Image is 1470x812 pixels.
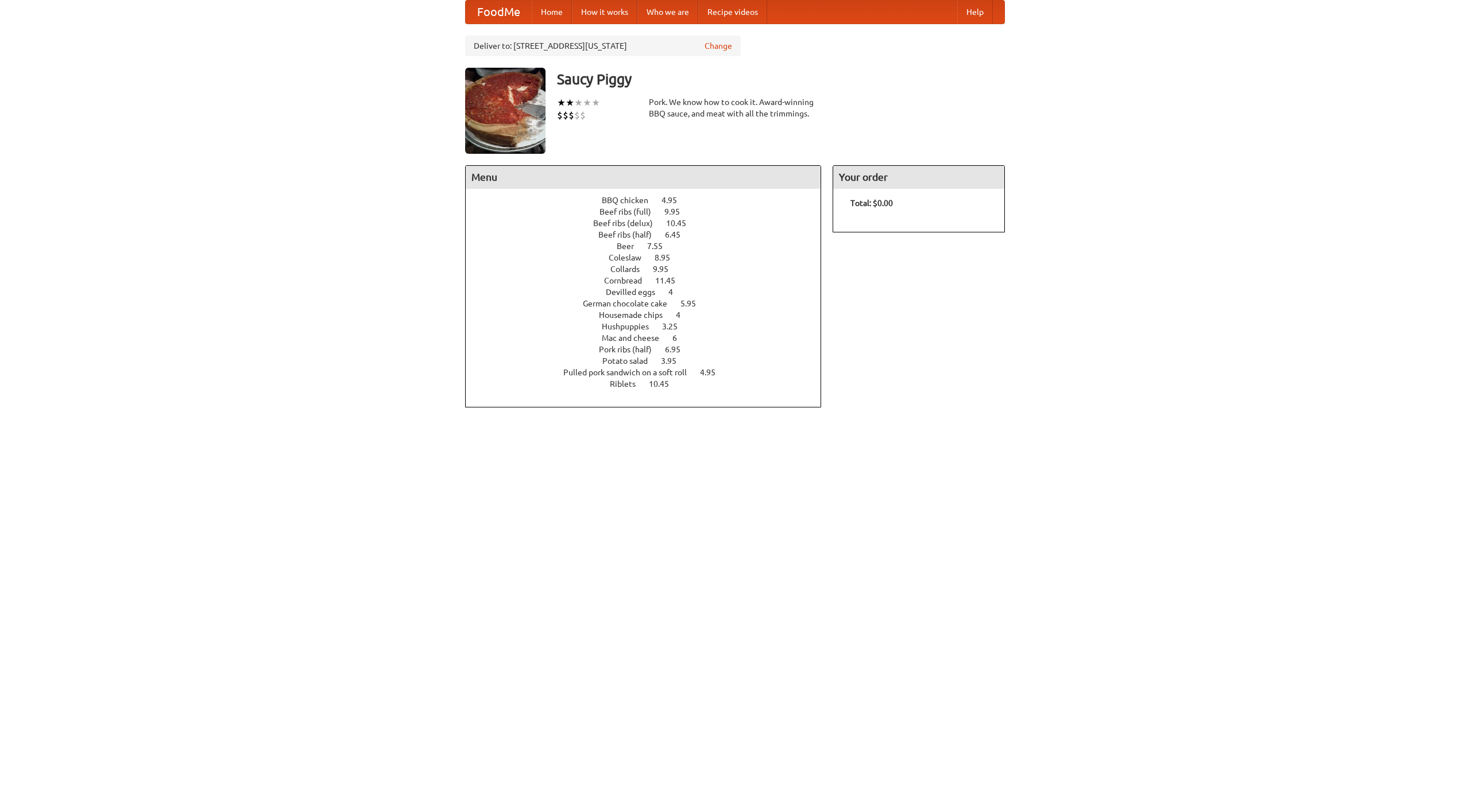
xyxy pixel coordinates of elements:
h4: Your order [833,166,1004,189]
span: German chocolate cake [583,299,679,308]
span: Hushpuppies [602,322,660,331]
span: Devilled eggs [606,287,667,297]
span: 8.95 [655,253,682,262]
a: Pork ribs (half) 6.95 [599,345,702,354]
a: Collards 9.95 [610,265,690,274]
span: 10.45 [649,379,680,388]
a: Hushpuppies 3.25 [602,322,699,331]
span: Coleslaw [609,253,653,262]
li: ★ [583,96,591,109]
span: Cornbread [604,276,653,285]
span: 6.95 [665,345,692,354]
a: Beer 7.55 [617,242,684,251]
span: 3.25 [662,322,689,331]
h3: Saucy Piggy [557,68,1005,91]
a: Help [957,1,993,24]
span: Riblets [610,379,647,388]
a: Beef ribs (full) 9.95 [599,207,701,216]
a: Beef ribs (half) 6.45 [598,230,702,239]
b: Total: $0.00 [850,199,893,208]
a: BBQ chicken 4.95 [602,196,698,205]
li: ★ [591,96,600,109]
li: $ [563,109,568,122]
a: Coleslaw 8.95 [609,253,691,262]
a: How it works [572,1,637,24]
span: BBQ chicken [602,196,660,205]
span: 7.55 [647,242,674,251]
a: German chocolate cake 5.95 [583,299,717,308]
span: 11.45 [655,276,687,285]
a: Home [532,1,572,24]
a: Pulled pork sandwich on a soft roll 4.95 [563,368,737,377]
li: $ [580,109,586,122]
span: Beef ribs (delux) [593,219,664,228]
span: 3.95 [661,356,688,366]
span: Potato salad [602,356,659,366]
a: FoodMe [466,1,532,24]
span: 4 [668,287,684,297]
span: 4 [676,310,692,320]
span: 5.95 [680,299,707,308]
div: Deliver to: [STREET_ADDRESS][US_STATE] [465,36,741,56]
span: Beef ribs (full) [599,207,663,216]
li: $ [568,109,574,122]
span: Beer [617,242,645,251]
span: Pulled pork sandwich on a soft roll [563,368,698,377]
li: ★ [557,96,566,109]
span: 6.45 [665,230,692,239]
li: $ [557,109,563,122]
span: Pork ribs (half) [599,345,663,354]
a: Devilled eggs 4 [606,287,694,297]
li: ★ [574,96,583,109]
a: Beef ribs (delux) 10.45 [593,219,707,228]
span: 6 [672,333,688,343]
span: 9.95 [653,265,680,274]
span: 10.45 [666,219,698,228]
a: Cornbread 11.45 [604,276,697,285]
li: $ [574,109,580,122]
div: Pork. We know how to cook it. Award-winning BBQ sauce, and meat with all the trimmings. [649,96,821,119]
li: ★ [566,96,574,109]
a: Who we are [637,1,698,24]
a: Recipe videos [698,1,767,24]
a: Riblets 10.45 [610,379,690,388]
a: Change [705,40,732,52]
span: 4.95 [700,368,727,377]
h4: Menu [466,166,821,189]
span: 9.95 [664,207,691,216]
span: Housemade chips [599,310,674,320]
a: Housemade chips 4 [599,310,702,320]
span: Collards [610,265,651,274]
a: Potato salad 3.95 [602,356,698,366]
span: Beef ribs (half) [598,230,663,239]
img: angular.jpg [465,68,546,154]
a: Mac and cheese 6 [602,333,698,343]
span: Mac and cheese [602,333,671,343]
span: 4.95 [661,196,688,205]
